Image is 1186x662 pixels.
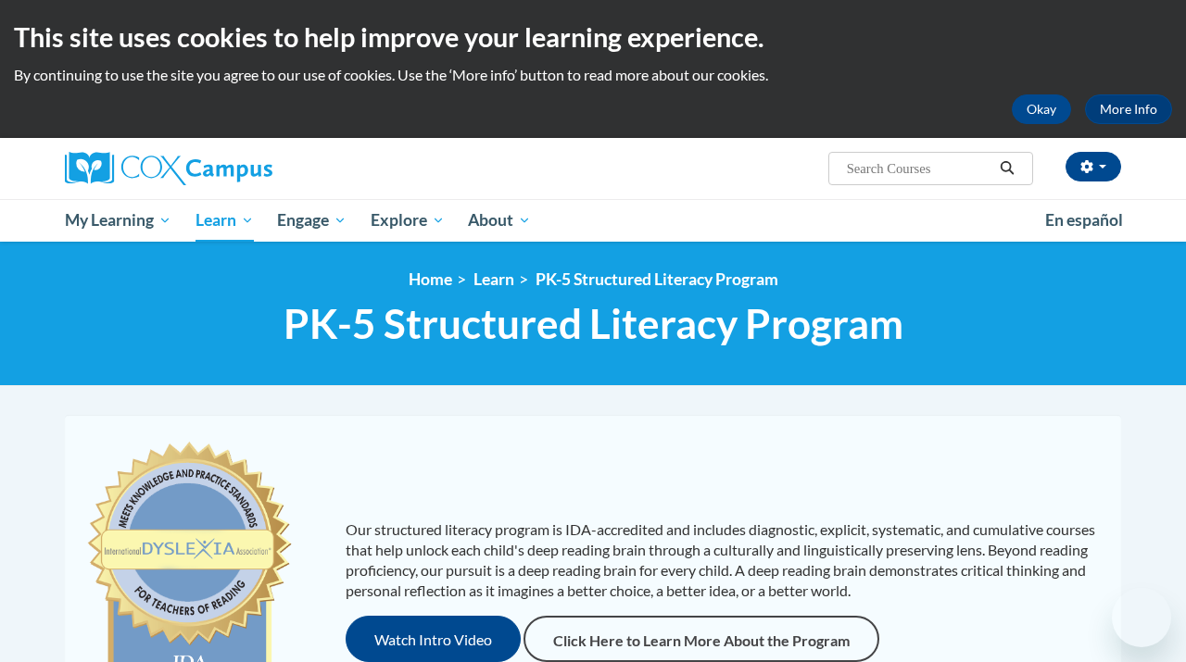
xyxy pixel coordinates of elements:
a: More Info [1085,94,1172,124]
p: By continuing to use the site you agree to our use of cookies. Use the ‘More info’ button to read... [14,65,1172,85]
button: Search [993,157,1021,180]
a: Home [409,269,452,289]
div: Main menu [51,199,1135,242]
span: My Learning [65,209,171,231]
a: Explore [359,199,457,242]
button: Watch Intro Video [346,616,521,662]
a: Engage [265,199,359,242]
p: Our structured literacy program is IDA-accredited and includes diagnostic, explicit, systematic, ... [346,519,1104,601]
span: Learn [196,209,254,231]
a: PK-5 Structured Literacy Program [536,269,778,289]
span: Engage [277,209,347,231]
img: Cox Campus [65,152,272,185]
h2: This site uses cookies to help improve your learning experience. [14,19,1172,56]
span: PK-5 Structured Literacy Program [284,299,903,348]
input: Search Courses [845,157,993,180]
a: En español [1033,201,1135,240]
span: En español [1045,210,1123,230]
span: Explore [371,209,445,231]
button: Okay [1012,94,1071,124]
a: Learn [473,269,514,289]
a: Learn [183,199,266,242]
button: Account Settings [1066,152,1121,181]
a: My Learning [53,199,183,242]
iframe: Button to launch messaging window [1112,588,1171,647]
a: About [457,199,544,242]
a: Click Here to Learn More About the Program [524,616,879,662]
span: About [468,209,531,231]
a: Cox Campus [65,152,398,185]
